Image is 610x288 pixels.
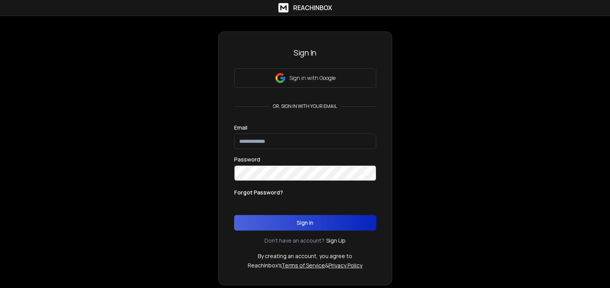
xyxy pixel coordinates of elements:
h1: ReachInbox [293,3,332,12]
a: Sign Up [326,237,346,245]
button: Sign In [234,215,376,231]
button: Sign in with Google [234,68,376,88]
p: ReachInbox's & [248,262,362,269]
p: Sign in with Google [289,74,335,82]
label: Email [234,125,247,130]
p: Forgot Password? [234,189,283,196]
a: ReachInbox [278,3,332,12]
a: Privacy Policy [328,262,362,269]
label: Password [234,157,260,162]
p: By creating an account, you agree to [258,252,352,260]
p: or, sign in with your email [270,103,340,109]
a: Terms of Service [282,262,325,269]
h3: Sign In [234,47,376,58]
p: Don't have an account? [264,237,325,245]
